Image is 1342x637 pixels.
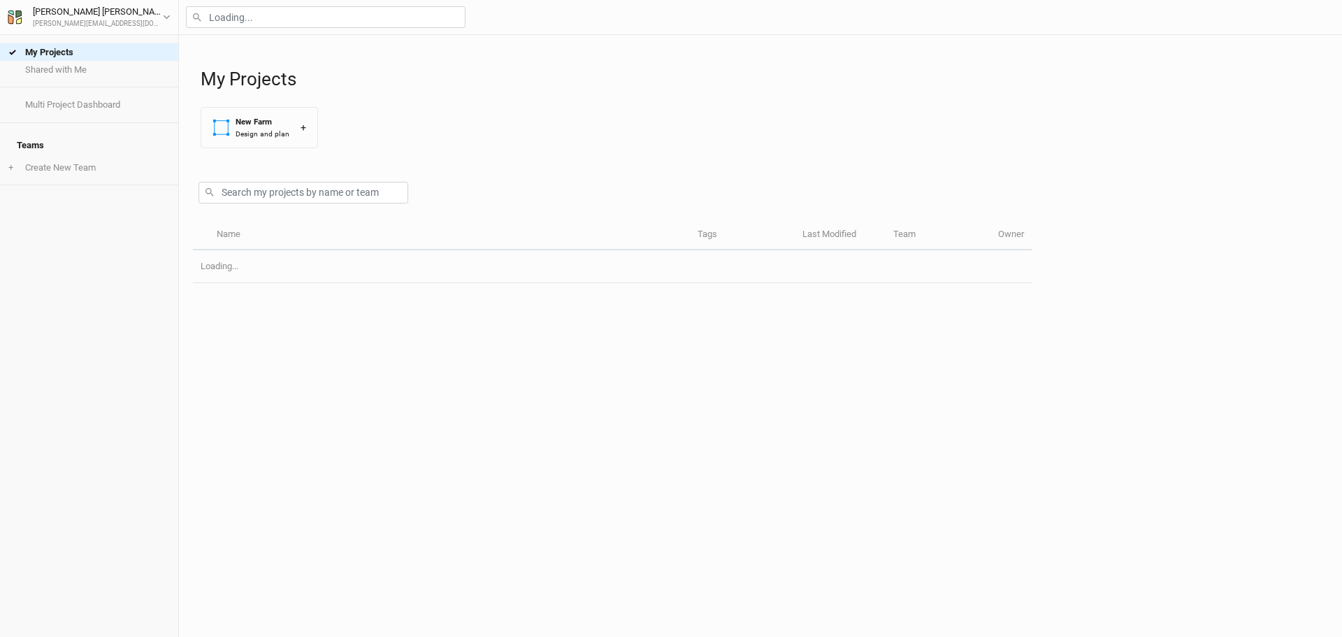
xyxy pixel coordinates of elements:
[201,107,318,148] button: New FarmDesign and plan+
[201,69,1328,90] h1: My Projects
[7,4,171,29] button: [PERSON_NAME] [PERSON_NAME][PERSON_NAME][EMAIL_ADDRESS][DOMAIN_NAME]
[208,220,689,250] th: Name
[795,220,886,250] th: Last Modified
[33,19,163,29] div: [PERSON_NAME][EMAIL_ADDRESS][DOMAIN_NAME]
[886,220,990,250] th: Team
[236,116,289,128] div: New Farm
[236,129,289,139] div: Design and plan
[33,5,163,19] div: [PERSON_NAME] [PERSON_NAME]
[301,120,306,135] div: +
[990,220,1032,250] th: Owner
[199,182,408,203] input: Search my projects by name or team
[186,6,466,28] input: Loading...
[690,220,795,250] th: Tags
[193,250,1032,283] td: Loading...
[8,131,170,159] h4: Teams
[8,162,13,173] span: +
